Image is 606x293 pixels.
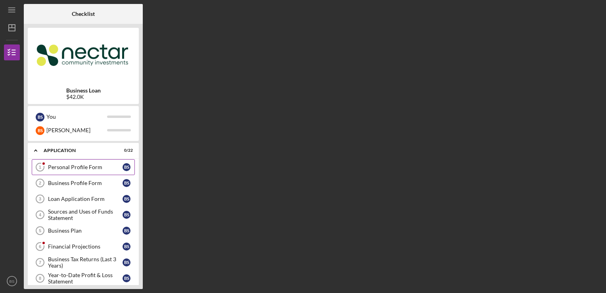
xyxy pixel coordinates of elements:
a: 3Loan Application FormBS [32,191,135,207]
a: 1Personal Profile FormBS [32,159,135,175]
div: $42.0K [66,94,101,100]
tspan: 1 [39,165,41,170]
div: [PERSON_NAME] [46,123,107,137]
div: B S [123,211,130,219]
div: B S [36,113,44,121]
tspan: 2 [39,181,41,185]
div: Sources and Uses of Funds Statement [48,208,123,221]
b: Business Loan [66,87,101,94]
tspan: 4 [39,212,42,217]
button: BS [4,273,20,289]
a: 7Business Tax Returns (Last 3 Years)BS [32,254,135,270]
a: 4Sources and Uses of Funds StatementBS [32,207,135,223]
div: B S [123,179,130,187]
tspan: 8 [39,276,41,281]
div: Application [44,148,113,153]
a: 2Business Profile FormBS [32,175,135,191]
div: B S [123,258,130,266]
div: Personal Profile Form [48,164,123,170]
div: Business Tax Returns (Last 3 Years) [48,256,123,269]
div: B S [123,195,130,203]
a: 8Year-to-Date Profit & Loss StatementBS [32,270,135,286]
div: B S [123,274,130,282]
div: B S [123,243,130,251]
tspan: 3 [39,197,41,201]
img: Product logo [28,32,139,79]
div: Business Profile Form [48,180,123,186]
div: Financial Projections [48,243,123,250]
b: Checklist [72,11,95,17]
text: BS [10,279,15,283]
div: Business Plan [48,227,123,234]
div: B S [36,126,44,135]
tspan: 6 [39,244,41,249]
div: Year-to-Date Profit & Loss Statement [48,272,123,285]
a: 5Business PlanBS [32,223,135,239]
div: Loan Application Form [48,196,123,202]
div: B S [123,163,130,171]
tspan: 5 [39,228,41,233]
tspan: 7 [39,260,41,265]
div: You [46,110,107,123]
div: 0 / 22 [119,148,133,153]
a: 6Financial ProjectionsBS [32,239,135,254]
div: B S [123,227,130,235]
